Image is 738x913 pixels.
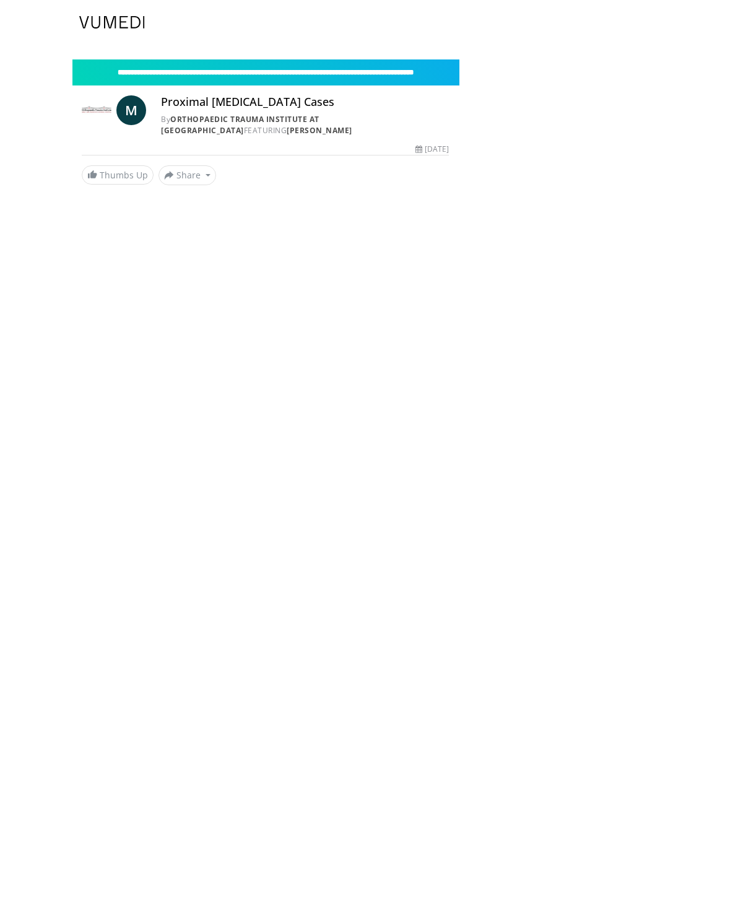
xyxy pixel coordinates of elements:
[161,114,449,136] div: By FEATURING
[116,95,146,125] a: M
[79,16,145,28] img: VuMedi Logo
[161,95,449,109] h4: Proximal [MEDICAL_DATA] Cases
[415,144,449,155] div: [DATE]
[158,165,216,185] button: Share
[161,114,319,136] a: Orthopaedic Trauma Institute at [GEOGRAPHIC_DATA]
[287,125,352,136] a: [PERSON_NAME]
[82,95,111,125] img: Orthopaedic Trauma Institute at UCSF
[82,165,154,185] a: Thumbs Up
